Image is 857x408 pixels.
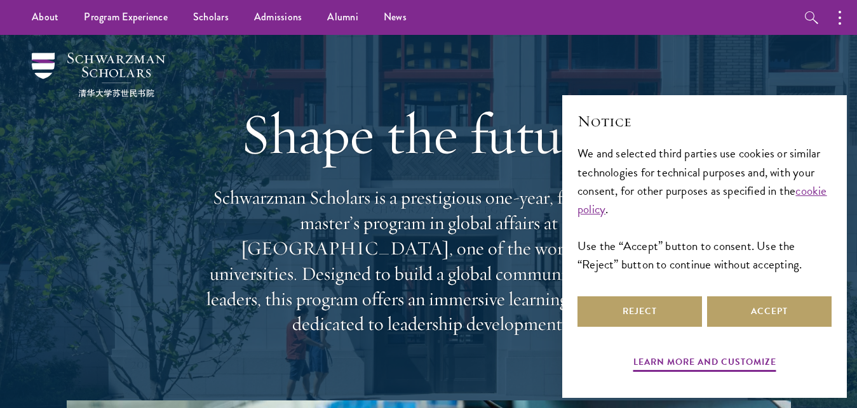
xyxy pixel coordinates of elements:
[707,296,832,327] button: Accept
[577,144,832,273] div: We and selected third parties use cookies or similar technologies for technical purposes and, wit...
[633,354,776,374] button: Learn more and customize
[577,181,827,218] a: cookie policy
[32,53,165,97] img: Schwarzman Scholars
[200,185,658,337] p: Schwarzman Scholars is a prestigious one-year, fully funded master’s program in global affairs at...
[577,110,832,132] h2: Notice
[200,98,658,169] h1: Shape the future.
[577,296,702,327] button: Reject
